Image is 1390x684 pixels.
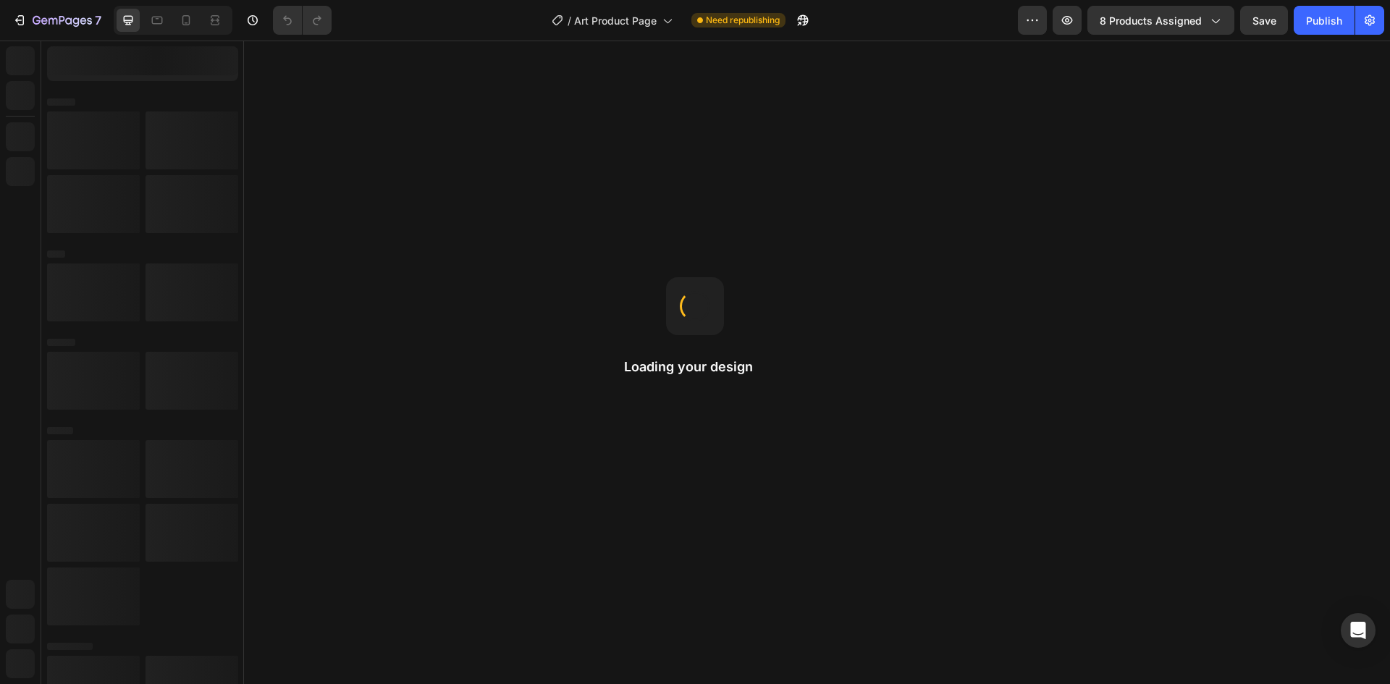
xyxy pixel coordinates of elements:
h2: Loading your design [624,358,766,376]
div: Undo/Redo [273,6,332,35]
span: 8 products assigned [1100,13,1202,28]
button: Save [1240,6,1288,35]
div: Open Intercom Messenger [1341,613,1376,648]
span: Art Product Page [574,13,657,28]
button: 8 products assigned [1087,6,1234,35]
span: Save [1252,14,1276,27]
button: Publish [1294,6,1355,35]
span: / [568,13,571,28]
button: 7 [6,6,108,35]
p: 7 [95,12,101,29]
div: Publish [1306,13,1342,28]
span: Need republishing [706,14,780,27]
